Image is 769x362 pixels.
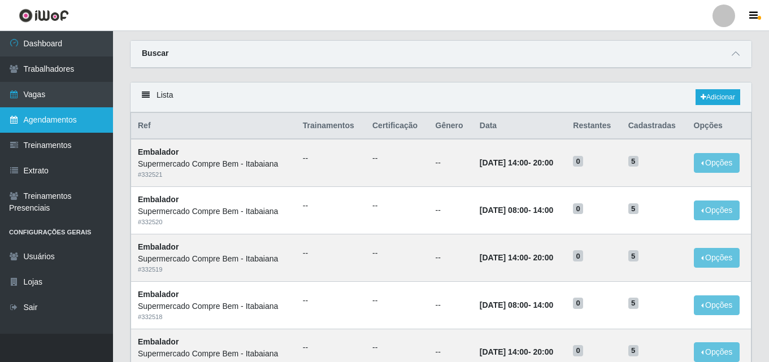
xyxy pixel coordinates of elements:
[138,242,179,251] strong: Embalador
[303,200,359,212] ul: --
[573,298,583,309] span: 0
[694,248,740,268] button: Opções
[533,253,553,262] time: 20:00
[303,152,359,164] ul: --
[19,8,69,23] img: CoreUI Logo
[429,113,473,139] th: Gênero
[372,295,422,307] ul: --
[138,147,179,156] strong: Embalador
[138,337,179,346] strong: Embalador
[566,113,621,139] th: Restantes
[480,253,528,262] time: [DATE] 14:00
[694,295,740,315] button: Opções
[480,206,528,215] time: [DATE] 08:00
[533,158,553,167] time: 20:00
[138,170,289,180] div: # 332521
[480,158,528,167] time: [DATE] 14:00
[429,187,473,234] td: --
[573,203,583,215] span: 0
[303,295,359,307] ul: --
[573,345,583,356] span: 0
[628,203,638,215] span: 5
[687,113,751,139] th: Opções
[138,158,289,170] div: Supermercado Compre Bem - Itabaiana
[131,82,751,112] div: Lista
[429,234,473,281] td: --
[372,247,422,259] ul: --
[473,113,567,139] th: Data
[303,342,359,354] ul: --
[138,290,179,299] strong: Embalador
[480,300,553,309] strong: -
[138,217,289,227] div: # 332520
[694,200,740,220] button: Opções
[696,89,740,105] a: Adicionar
[480,300,528,309] time: [DATE] 08:00
[138,300,289,312] div: Supermercado Compre Bem - Itabaiana
[628,345,638,356] span: 5
[533,300,553,309] time: 14:00
[142,49,168,58] strong: Buscar
[573,250,583,261] span: 0
[628,298,638,309] span: 5
[533,206,553,215] time: 14:00
[622,113,687,139] th: Cadastradas
[372,200,422,212] ul: --
[429,281,473,329] td: --
[480,158,553,167] strong: -
[628,156,638,167] span: 5
[131,113,296,139] th: Ref
[694,342,740,362] button: Opções
[303,247,359,259] ul: --
[372,152,422,164] ul: --
[138,312,289,322] div: # 332518
[480,253,553,262] strong: -
[533,347,553,356] time: 20:00
[480,347,553,356] strong: -
[628,250,638,261] span: 5
[138,253,289,265] div: Supermercado Compre Bem - Itabaiana
[480,347,528,356] time: [DATE] 14:00
[694,153,740,173] button: Opções
[429,139,473,186] td: --
[480,206,553,215] strong: -
[366,113,429,139] th: Certificação
[296,113,366,139] th: Trainamentos
[372,342,422,354] ul: --
[138,195,179,204] strong: Embalador
[573,156,583,167] span: 0
[138,206,289,217] div: Supermercado Compre Bem - Itabaiana
[138,265,289,274] div: # 332519
[138,348,289,360] div: Supermercado Compre Bem - Itabaiana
